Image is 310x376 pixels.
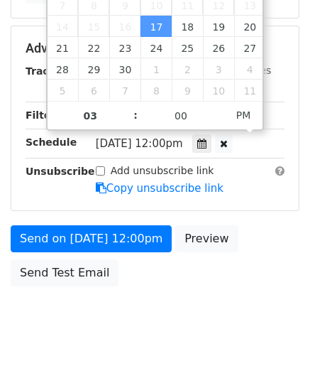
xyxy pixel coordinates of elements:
span: September 22, 2025 [78,37,109,58]
span: October 5, 2025 [48,80,79,101]
span: October 11, 2025 [234,80,265,101]
span: October 2, 2025 [172,58,203,80]
a: Preview [175,225,238,252]
span: October 3, 2025 [203,58,234,80]
strong: Tracking [26,65,73,77]
span: September 17, 2025 [140,16,172,37]
h5: Advanced [26,41,284,56]
span: September 16, 2025 [109,16,140,37]
span: September 30, 2025 [109,58,140,80]
span: September 19, 2025 [203,16,234,37]
span: September 24, 2025 [140,37,172,58]
input: Hour [48,102,134,130]
span: September 25, 2025 [172,37,203,58]
strong: Schedule [26,136,77,148]
a: Send Test Email [11,259,118,286]
label: Add unsubscribe link [111,163,214,178]
span: September 29, 2025 [78,58,109,80]
span: September 26, 2025 [203,37,234,58]
span: October 10, 2025 [203,80,234,101]
span: September 23, 2025 [109,37,140,58]
span: Click to toggle [224,101,263,129]
span: September 27, 2025 [234,37,265,58]
span: September 18, 2025 [172,16,203,37]
span: September 14, 2025 [48,16,79,37]
input: Minute [138,102,224,130]
span: : [133,101,138,129]
strong: Filters [26,109,62,121]
span: September 28, 2025 [48,58,79,80]
span: October 9, 2025 [172,80,203,101]
a: Copy unsubscribe link [96,182,223,195]
span: September 15, 2025 [78,16,109,37]
strong: Unsubscribe [26,166,95,177]
span: September 21, 2025 [48,37,79,58]
span: [DATE] 12:00pm [96,137,183,150]
a: Send on [DATE] 12:00pm [11,225,172,252]
span: October 6, 2025 [78,80,109,101]
span: October 7, 2025 [109,80,140,101]
span: October 8, 2025 [140,80,172,101]
iframe: Chat Widget [239,308,310,376]
span: September 20, 2025 [234,16,265,37]
span: October 4, 2025 [234,58,265,80]
span: October 1, 2025 [140,58,172,80]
